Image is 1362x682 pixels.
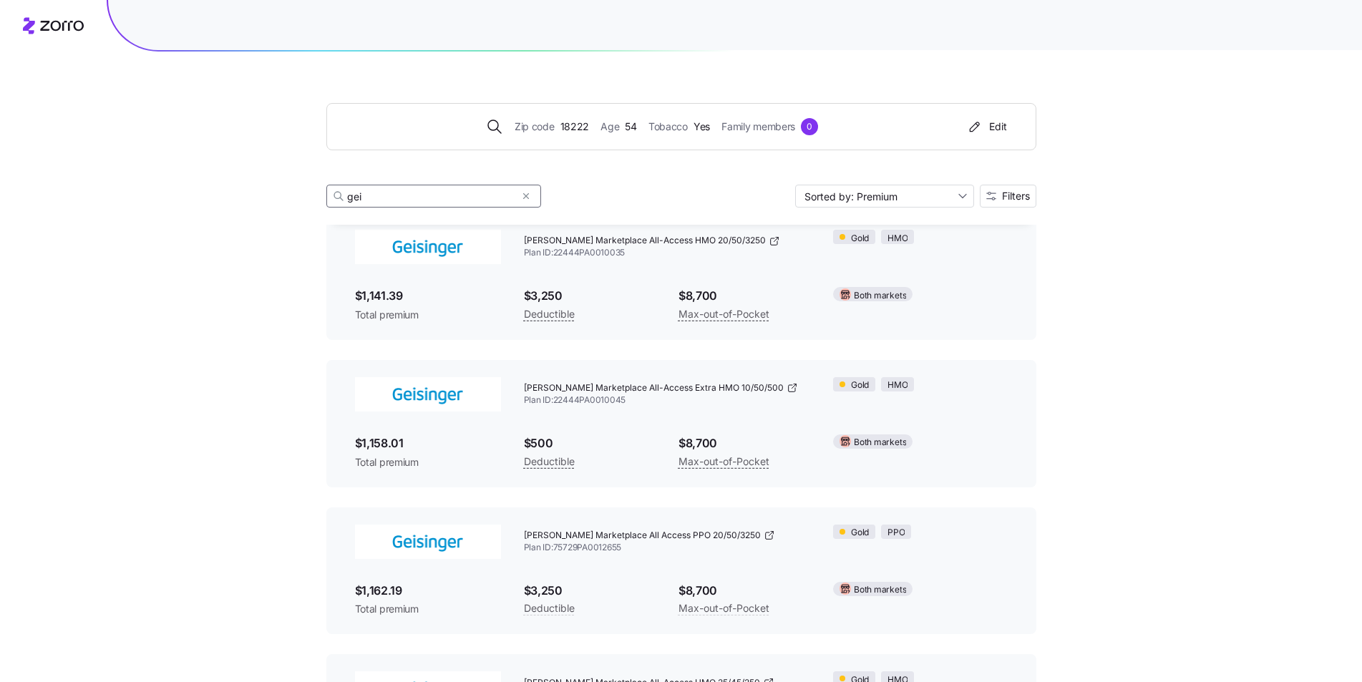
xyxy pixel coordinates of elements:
[678,434,810,452] span: $8,700
[678,600,769,617] span: Max-out-of-Pocket
[960,115,1013,138] button: Edit
[625,119,636,135] span: 54
[355,308,501,322] span: Total premium
[524,287,656,305] span: $3,250
[326,185,541,208] input: Plan ID, carrier etc.
[524,453,575,470] span: Deductible
[678,582,810,600] span: $8,700
[801,118,818,135] div: 0
[851,526,869,540] span: Gold
[694,119,710,135] span: Yes
[524,394,811,406] span: Plan ID: 22444PA0010045
[887,232,908,245] span: HMO
[721,119,795,135] span: Family members
[980,185,1036,208] button: Filters
[355,582,501,600] span: $1,162.19
[355,525,501,559] img: Geisinger
[524,235,766,247] span: [PERSON_NAME] Marketplace All-Access HMO 20/50/3250
[887,379,908,392] span: HMO
[524,530,761,542] span: [PERSON_NAME] Marketplace All Access PPO 20/50/3250
[1002,191,1030,201] span: Filters
[966,120,1007,134] div: Edit
[524,542,811,554] span: Plan ID: 75729PA0012655
[355,287,501,305] span: $1,141.39
[524,247,811,259] span: Plan ID: 22444PA0010035
[524,582,656,600] span: $3,250
[355,377,501,411] img: Geisinger
[524,306,575,323] span: Deductible
[887,526,905,540] span: PPO
[648,119,688,135] span: Tobacco
[355,230,501,264] img: Geisinger
[851,379,869,392] span: Gold
[600,119,619,135] span: Age
[854,436,906,449] span: Both markets
[524,434,656,452] span: $500
[678,306,769,323] span: Max-out-of-Pocket
[854,583,906,597] span: Both markets
[355,602,501,616] span: Total premium
[560,119,590,135] span: 18222
[355,434,501,452] span: $1,158.01
[524,600,575,617] span: Deductible
[355,455,501,469] span: Total premium
[515,119,555,135] span: Zip code
[678,287,810,305] span: $8,700
[795,185,974,208] input: Sort by
[678,453,769,470] span: Max-out-of-Pocket
[854,289,906,303] span: Both markets
[851,232,869,245] span: Gold
[524,382,784,394] span: [PERSON_NAME] Marketplace All-Access Extra HMO 10/50/500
